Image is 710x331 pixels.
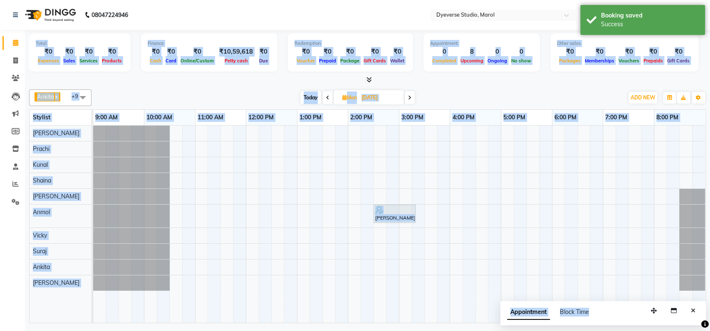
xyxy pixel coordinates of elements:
span: Vouchers [616,58,641,64]
div: ₹0 [338,47,361,57]
img: logo [21,3,78,27]
div: ₹0 [36,47,61,57]
div: Booking saved [601,11,699,20]
span: Voucher [294,58,317,64]
span: Gift Cards [361,58,388,64]
div: Other sales [557,40,692,47]
div: ₹0 [557,47,583,57]
span: Ankita [33,263,50,271]
div: Redemption [294,40,406,47]
div: 0 [509,47,533,57]
div: ₹0 [317,47,338,57]
span: Card [163,58,178,64]
a: 6:00 PM [552,111,579,124]
span: Petty cash [223,58,250,64]
span: Cash [148,58,163,64]
span: Ankita [37,93,54,100]
button: Close [687,304,699,317]
span: [PERSON_NAME] [33,129,79,137]
span: +9 [72,93,84,99]
div: 0 [485,47,509,57]
a: 4:00 PM [450,111,476,124]
span: Ongoing [485,58,509,64]
div: ₹0 [77,47,100,57]
a: 7:00 PM [603,111,629,124]
span: No show [509,58,533,64]
a: 9:00 AM [93,111,120,124]
a: 8:00 PM [654,111,680,124]
div: ₹0 [583,47,616,57]
span: Packages [557,58,583,64]
a: 1:00 PM [297,111,324,124]
div: ₹0 [100,47,124,57]
span: Vicky [33,232,47,239]
span: Suraj [33,247,47,255]
span: Sales [61,58,77,64]
span: Stylist [33,114,50,121]
span: [PERSON_NAME] [33,279,79,287]
span: Services [77,58,100,64]
div: 8 [458,47,485,57]
span: Gift Cards [665,58,692,64]
div: ₹0 [61,47,77,57]
div: ₹0 [388,47,406,57]
span: Today [300,91,321,104]
span: Shaina [33,177,51,184]
button: ADD NEW [628,92,657,104]
input: 2025-10-13 [359,91,401,104]
div: ₹0 [665,47,692,57]
b: 08047224946 [92,3,128,27]
span: Prepaid [317,58,338,64]
div: ₹0 [178,47,216,57]
span: Due [257,58,270,64]
div: ₹10,59,618 [216,47,256,57]
div: Appointment [430,40,533,47]
span: Anmol [33,208,50,216]
div: ₹0 [641,47,665,57]
div: Finance [148,40,271,47]
div: ₹0 [294,47,317,57]
span: Package [338,58,361,64]
a: 10:00 AM [144,111,174,124]
span: Kunal [33,161,48,168]
span: Prepaids [641,58,665,64]
div: [PERSON_NAME], 02:30 PM-03:20 PM, 2 Inch Touch Up # Classic Colour [374,206,415,222]
a: 12:00 PM [246,111,276,124]
a: 11:00 AM [195,111,225,124]
div: Total [36,40,124,47]
span: ADD NEW [631,94,655,101]
span: Upcoming [458,58,485,64]
span: [PERSON_NAME] [33,193,79,200]
div: Success [601,20,699,29]
span: Memberships [583,58,616,64]
span: Online/Custom [178,58,216,64]
a: 5:00 PM [501,111,527,124]
div: ₹0 [256,47,271,57]
span: Mon [340,94,359,101]
div: ₹0 [616,47,641,57]
div: ₹0 [361,47,388,57]
span: Block Time [560,308,589,316]
div: 0 [430,47,458,57]
div: ₹0 [163,47,178,57]
a: 3:00 PM [399,111,426,124]
span: Completed [430,58,458,64]
span: Appointment [507,305,550,320]
a: 2:00 PM [348,111,374,124]
span: Products [100,58,124,64]
span: Prachi [33,145,49,153]
span: Wallet [388,58,406,64]
a: x [54,93,58,100]
div: ₹0 [148,47,163,57]
span: Expenses [36,58,61,64]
